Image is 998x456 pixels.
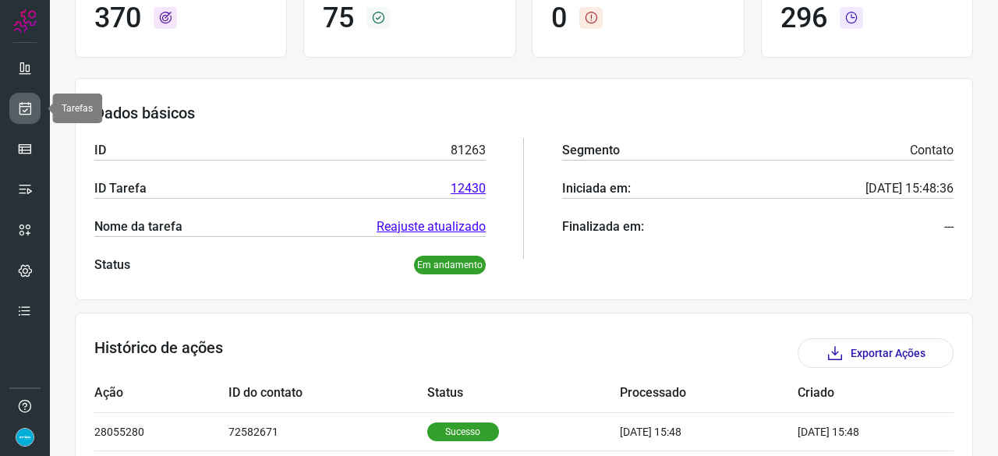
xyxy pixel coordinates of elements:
[798,338,954,368] button: Exportar Ações
[94,2,141,35] h1: 370
[323,2,354,35] h1: 75
[910,141,954,160] p: Contato
[562,141,620,160] p: Segmento
[427,422,499,441] p: Sucesso
[562,179,631,198] p: Iniciada em:
[427,374,620,412] td: Status
[13,9,37,33] img: Logo
[865,179,954,198] p: [DATE] 15:48:36
[94,338,223,368] h3: Histórico de ações
[780,2,827,35] h1: 296
[551,2,567,35] h1: 0
[94,141,106,160] p: ID
[798,412,907,451] td: [DATE] 15:48
[94,256,130,274] p: Status
[94,412,228,451] td: 28055280
[16,428,34,447] img: 4352b08165ebb499c4ac5b335522ff74.png
[228,412,427,451] td: 72582671
[620,374,798,412] td: Processado
[562,217,644,236] p: Finalizada em:
[377,217,486,236] a: Reajuste atualizado
[620,412,798,451] td: [DATE] 15:48
[451,179,486,198] a: 12430
[451,141,486,160] p: 81263
[94,104,954,122] h3: Dados básicos
[62,103,93,114] span: Tarefas
[94,374,228,412] td: Ação
[94,217,182,236] p: Nome da tarefa
[94,179,147,198] p: ID Tarefa
[414,256,486,274] p: Em andamento
[228,374,427,412] td: ID do contato
[798,374,907,412] td: Criado
[944,217,954,236] p: ---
